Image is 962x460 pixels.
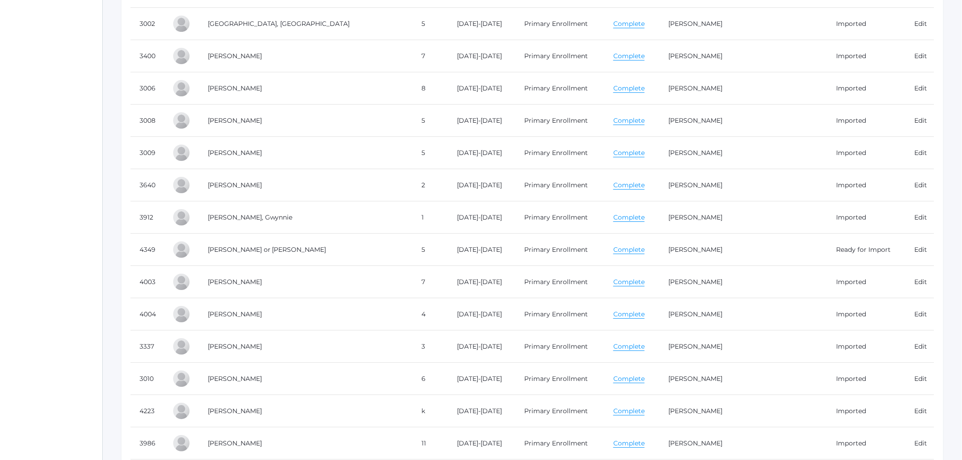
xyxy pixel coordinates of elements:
[172,305,190,323] div: Parker Owen
[130,330,163,363] td: 3337
[172,79,190,97] div: Caroline Montgomery
[412,266,448,298] td: 7
[412,427,448,460] td: 11
[827,234,906,266] td: Ready for Import
[412,234,448,266] td: 5
[515,395,604,427] td: Primary Enrollment
[412,395,448,427] td: k
[172,273,190,291] div: Cameron Owen
[613,407,645,415] a: Complete
[515,8,604,40] td: Primary Enrollment
[208,278,262,286] a: [PERSON_NAME]
[915,439,927,447] a: Edit
[668,407,722,415] a: [PERSON_NAME]
[448,201,515,234] td: [DATE]-[DATE]
[827,40,906,72] td: Imported
[515,427,604,460] td: Primary Enrollment
[613,375,645,383] a: Complete
[208,407,262,415] a: [PERSON_NAME]
[448,395,515,427] td: [DATE]-[DATE]
[208,439,262,447] a: [PERSON_NAME]
[827,363,906,395] td: Imported
[613,20,645,28] a: Complete
[448,363,515,395] td: [DATE]-[DATE]
[208,245,326,254] a: [PERSON_NAME] or [PERSON_NAME]
[915,149,927,157] a: Edit
[915,310,927,318] a: Edit
[172,15,190,33] div: Malakai Maumalanga
[613,181,645,190] a: Complete
[613,310,645,319] a: Complete
[412,105,448,137] td: 5
[668,20,722,28] a: [PERSON_NAME]
[448,427,515,460] td: [DATE]-[DATE]
[208,149,262,157] a: [PERSON_NAME]
[412,363,448,395] td: 6
[827,201,906,234] td: Imported
[613,278,645,286] a: Complete
[613,439,645,448] a: Complete
[668,149,722,157] a: [PERSON_NAME]
[448,330,515,363] td: [DATE]-[DATE]
[515,201,604,234] td: Primary Enrollment
[130,266,163,298] td: 4003
[412,330,448,363] td: 3
[827,298,906,330] td: Imported
[208,213,293,221] a: [PERSON_NAME], Gwynnie
[130,427,163,460] td: 3986
[827,395,906,427] td: Imported
[915,84,927,92] a: Edit
[130,201,163,234] td: 3912
[172,47,190,65] div: Evangeline Mijalis
[613,149,645,157] a: Complete
[130,72,163,105] td: 3006
[915,20,927,28] a: Edit
[668,116,722,125] a: [PERSON_NAME]
[172,434,190,452] div: Everly Powell
[613,213,645,222] a: Complete
[172,402,190,420] div: Kenneth Pilgreen
[208,181,262,189] a: [PERSON_NAME]
[412,298,448,330] td: 4
[668,375,722,383] a: [PERSON_NAME]
[448,105,515,137] td: [DATE]-[DATE]
[208,375,262,383] a: [PERSON_NAME]
[668,439,722,447] a: [PERSON_NAME]
[613,116,645,125] a: Complete
[130,105,163,137] td: 3008
[668,245,722,254] a: [PERSON_NAME]
[172,208,190,226] div: Gwynnie Murphy
[827,137,906,169] td: Imported
[172,370,190,388] div: Cora Pennywell
[448,169,515,201] td: [DATE]-[DATE]
[915,181,927,189] a: Edit
[130,40,163,72] td: 3400
[130,137,163,169] td: 3009
[412,201,448,234] td: 1
[915,245,927,254] a: Edit
[208,84,262,92] a: [PERSON_NAME]
[915,407,927,415] a: Edit
[448,298,515,330] td: [DATE]-[DATE]
[613,245,645,254] a: Complete
[172,240,190,259] div: Gwen or Gwenyth O'Neal
[130,234,163,266] td: 4349
[448,40,515,72] td: [DATE]-[DATE]
[412,137,448,169] td: 5
[412,72,448,105] td: 8
[827,169,906,201] td: Imported
[515,169,604,201] td: Primary Enrollment
[208,20,350,28] a: [GEOGRAPHIC_DATA], [GEOGRAPHIC_DATA]
[172,337,190,355] div: Piper Pennywell
[130,395,163,427] td: 4223
[515,72,604,105] td: Primary Enrollment
[915,375,927,383] a: Edit
[827,266,906,298] td: Imported
[208,342,262,350] a: [PERSON_NAME]
[915,116,927,125] a: Edit
[130,363,163,395] td: 3010
[412,169,448,201] td: 2
[448,137,515,169] td: [DATE]-[DATE]
[668,278,722,286] a: [PERSON_NAME]
[915,278,927,286] a: Edit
